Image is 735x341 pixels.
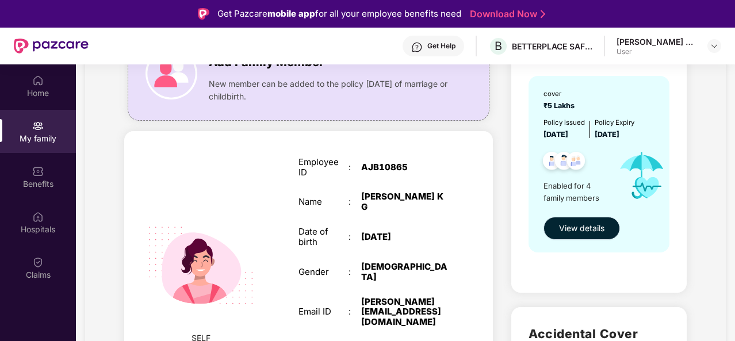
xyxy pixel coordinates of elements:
img: svg+xml;base64,PHN2ZyBpZD0iRHJvcGRvd24tMzJ4MzIiIHhtbG5zPSJodHRwOi8vd3d3LnczLm9yZy8yMDAwL3N2ZyIgd2... [710,41,719,51]
img: svg+xml;base64,PHN2ZyB3aWR0aD0iMjAiIGhlaWdodD0iMjAiIHZpZXdCb3g9IjAgMCAyMCAyMCIgZmlsbD0ibm9uZSIgeG... [32,120,44,132]
div: : [349,267,361,277]
div: Gender [298,267,349,277]
a: Download Now [470,8,542,20]
img: New Pazcare Logo [14,39,89,53]
div: Name [298,197,349,207]
div: [DATE] [361,232,449,242]
div: : [349,232,361,242]
div: Date of birth [298,227,349,247]
img: svg+xml;base64,PHN2ZyBpZD0iSG9tZSIgeG1sbnM9Imh0dHA6Ly93d3cudzMub3JnLzIwMDAvc3ZnIiB3aWR0aD0iMjAiIG... [32,75,44,86]
div: Employee ID [298,157,349,178]
div: cover [543,89,578,99]
span: [DATE] [543,130,568,139]
img: svg+xml;base64,PHN2ZyB4bWxucz0iaHR0cDovL3d3dy53My5vcmcvMjAwMC9zdmciIHdpZHRoPSI0OC45NDMiIGhlaWdodD... [538,148,566,177]
div: [DEMOGRAPHIC_DATA] [361,262,449,282]
div: Get Help [427,41,455,51]
span: B [495,39,502,53]
span: ₹5 Lakhs [543,101,578,110]
div: Policy issued [543,117,585,128]
span: [DATE] [595,130,619,139]
img: Logo [198,8,209,20]
img: svg+xml;base64,PHN2ZyBpZD0iQ2xhaW0iIHhtbG5zPSJodHRwOi8vd3d3LnczLm9yZy8yMDAwL3N2ZyIgd2lkdGg9IjIwIi... [32,256,44,268]
img: svg+xml;base64,PHN2ZyBpZD0iSG9zcGl0YWxzIiB4bWxucz0iaHR0cDovL3d3dy53My5vcmcvMjAwMC9zdmciIHdpZHRoPS... [32,211,44,223]
button: View details [543,217,620,240]
strong: mobile app [267,8,315,19]
span: Enabled for 4 family members [543,180,610,204]
img: svg+xml;base64,PHN2ZyB4bWxucz0iaHR0cDovL3d3dy53My5vcmcvMjAwMC9zdmciIHdpZHRoPSI0OC45NDMiIGhlaWdodD... [550,148,578,177]
div: [PERSON_NAME] K G [361,191,449,212]
span: View details [559,222,604,235]
div: Email ID [298,306,349,317]
div: Policy Expiry [595,117,634,128]
div: [PERSON_NAME] K G [617,36,697,47]
div: User [617,47,697,56]
span: New member can be added to the policy [DATE] of marriage or childbirth. [209,78,453,103]
img: svg+xml;base64,PHN2ZyBpZD0iQmVuZWZpdHMiIHhtbG5zPSJodHRwOi8vd3d3LnczLm9yZy8yMDAwL3N2ZyIgd2lkdGg9Ij... [32,166,44,177]
img: svg+xml;base64,PHN2ZyB4bWxucz0iaHR0cDovL3d3dy53My5vcmcvMjAwMC9zdmciIHdpZHRoPSI0OC45NDMiIGhlaWdodD... [562,148,590,177]
img: svg+xml;base64,PHN2ZyB4bWxucz0iaHR0cDovL3d3dy53My5vcmcvMjAwMC9zdmciIHdpZHRoPSIyMjQiIGhlaWdodD0iMT... [134,199,267,332]
div: : [349,197,361,207]
img: svg+xml;base64,PHN2ZyBpZD0iSGVscC0zMngzMiIgeG1sbnM9Imh0dHA6Ly93d3cudzMub3JnLzIwMDAvc3ZnIiB3aWR0aD... [411,41,423,53]
div: : [349,162,361,173]
div: BETTERPLACE SAFETY SOLUTIONS PRIVATE LIMITED [512,41,592,52]
div: AJB10865 [361,162,449,173]
img: icon [146,48,197,99]
div: Get Pazcare for all your employee benefits need [217,7,461,21]
img: icon [610,140,675,211]
div: [PERSON_NAME][EMAIL_ADDRESS][DOMAIN_NAME] [361,297,449,328]
img: Stroke [541,8,545,20]
div: : [349,306,361,317]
